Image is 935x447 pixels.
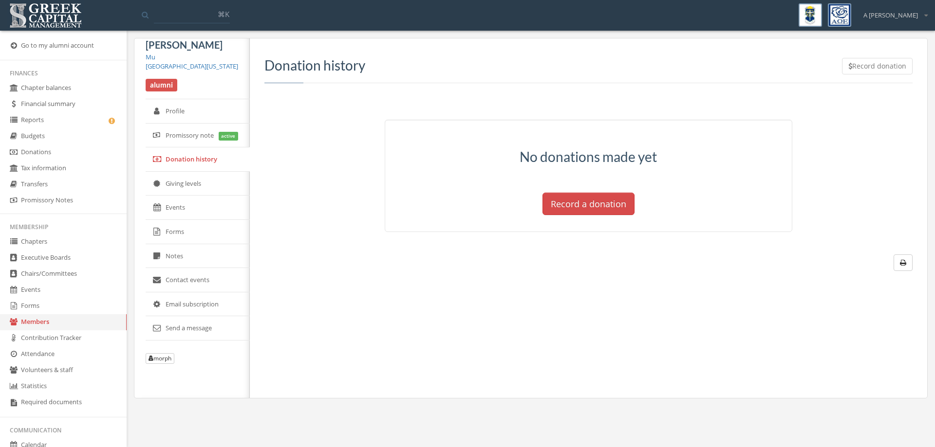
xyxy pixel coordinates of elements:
h3: Donation history [264,58,913,73]
a: Contact events [146,268,250,292]
button: Record donation [842,58,913,74]
a: Events [146,196,250,220]
a: Send a message [146,316,250,340]
span: A [PERSON_NAME] [863,11,918,20]
a: Giving levels [146,172,250,196]
a: Promissory note [146,124,250,148]
a: Forms [146,220,250,244]
div: A [PERSON_NAME] [857,3,928,20]
a: Notes [146,244,250,268]
a: Profile [146,99,250,124]
span: active [219,132,239,141]
a: Donation history [146,147,250,172]
h3: No donations made yet [397,149,780,164]
span: alumni [146,79,177,91]
button: morph [146,353,174,364]
a: Email subscription [146,292,250,317]
span: ⌘K [218,9,229,19]
span: [PERSON_NAME] [146,39,223,51]
button: Record a donation [542,193,635,215]
a: Mu [146,53,155,61]
a: [GEOGRAPHIC_DATA][US_STATE] [146,62,238,71]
